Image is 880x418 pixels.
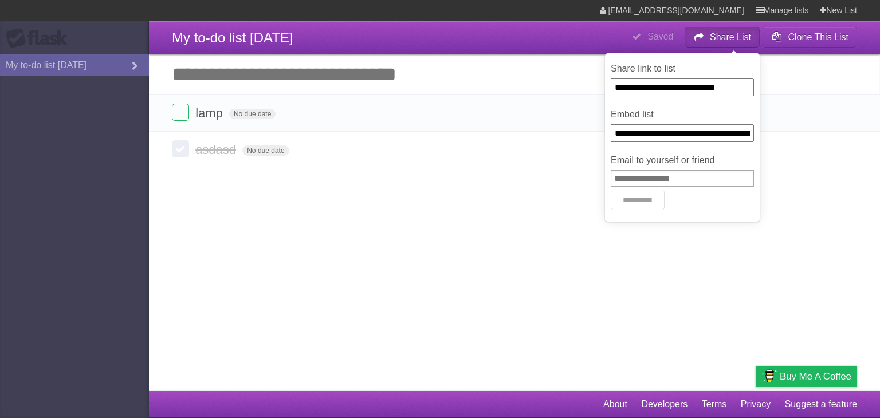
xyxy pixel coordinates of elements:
b: Saved [647,31,673,41]
label: Done [172,104,189,121]
label: Embed list [611,108,754,121]
img: Buy me a coffee [761,366,777,386]
a: Terms [702,393,727,415]
label: Done [172,140,189,157]
a: Developers [641,393,687,415]
span: No due date [242,145,289,156]
a: Buy me a coffee [756,366,857,387]
b: Clone This List [788,32,848,42]
button: Clone This List [763,27,857,48]
b: Share List [710,32,751,42]
button: Share List [685,27,760,48]
a: Suggest a feature [785,393,857,415]
span: No due date [229,109,276,119]
label: Email to yourself or friend [611,153,754,167]
a: Privacy [741,393,771,415]
a: About [603,393,627,415]
span: asdasd [195,143,239,157]
span: lamp [195,106,226,120]
span: My to-do list [DATE] [172,30,293,45]
label: Share link to list [611,62,754,76]
div: Flask [6,28,74,49]
span: Buy me a coffee [780,366,851,387]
